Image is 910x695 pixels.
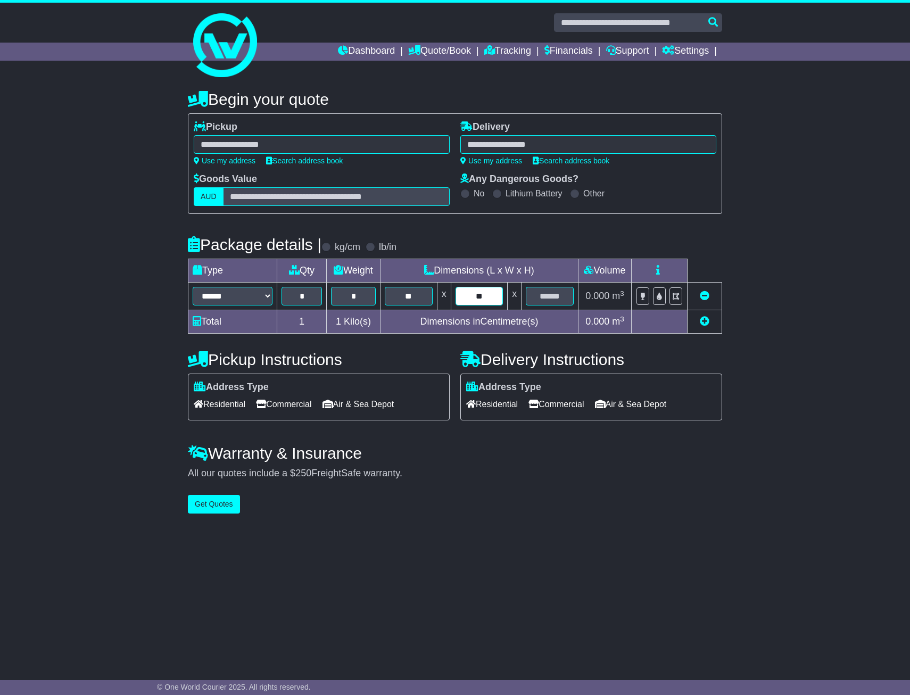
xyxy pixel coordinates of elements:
td: x [508,283,522,310]
label: Other [583,188,605,198]
a: Settings [662,43,709,61]
span: Air & Sea Depot [322,396,394,412]
a: Search address book [533,156,609,165]
sup: 3 [620,289,624,297]
a: Support [606,43,649,61]
h4: Warranty & Insurance [188,444,722,462]
span: Air & Sea Depot [595,396,667,412]
span: Residential [194,396,245,412]
td: 1 [277,310,327,334]
h4: Delivery Instructions [460,351,722,368]
label: Address Type [194,382,269,393]
a: Dashboard [338,43,395,61]
td: Qty [277,259,327,283]
label: kg/cm [335,242,360,253]
button: Get Quotes [188,495,240,514]
td: Volume [578,259,631,283]
div: All our quotes include a $ FreightSafe warranty. [188,468,722,479]
h4: Pickup Instructions [188,351,450,368]
td: Type [188,259,277,283]
h4: Begin your quote [188,90,722,108]
span: m [612,291,624,301]
span: 250 [295,468,311,478]
label: Lithium Battery [506,188,562,198]
label: Delivery [460,121,510,133]
label: AUD [194,187,224,206]
a: Search address book [266,156,343,165]
a: Add new item [700,316,709,327]
span: Commercial [256,396,311,412]
a: Use my address [460,156,522,165]
td: Dimensions (L x W x H) [380,259,578,283]
a: Remove this item [700,291,709,301]
a: Financials [544,43,593,61]
span: Commercial [528,396,584,412]
td: Weight [327,259,380,283]
a: Quote/Book [408,43,471,61]
label: No [474,188,484,198]
td: Dimensions in Centimetre(s) [380,310,578,334]
h4: Package details | [188,236,321,253]
td: x [437,283,451,310]
span: © One World Courier 2025. All rights reserved. [157,683,311,691]
label: Address Type [466,382,541,393]
label: lb/in [379,242,396,253]
label: Pickup [194,121,237,133]
span: 1 [336,316,341,327]
sup: 3 [620,315,624,323]
span: 0.000 [585,316,609,327]
span: Residential [466,396,518,412]
span: m [612,316,624,327]
label: Any Dangerous Goods? [460,173,578,185]
label: Goods Value [194,173,257,185]
td: Total [188,310,277,334]
td: Kilo(s) [327,310,380,334]
a: Tracking [484,43,531,61]
a: Use my address [194,156,255,165]
span: 0.000 [585,291,609,301]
